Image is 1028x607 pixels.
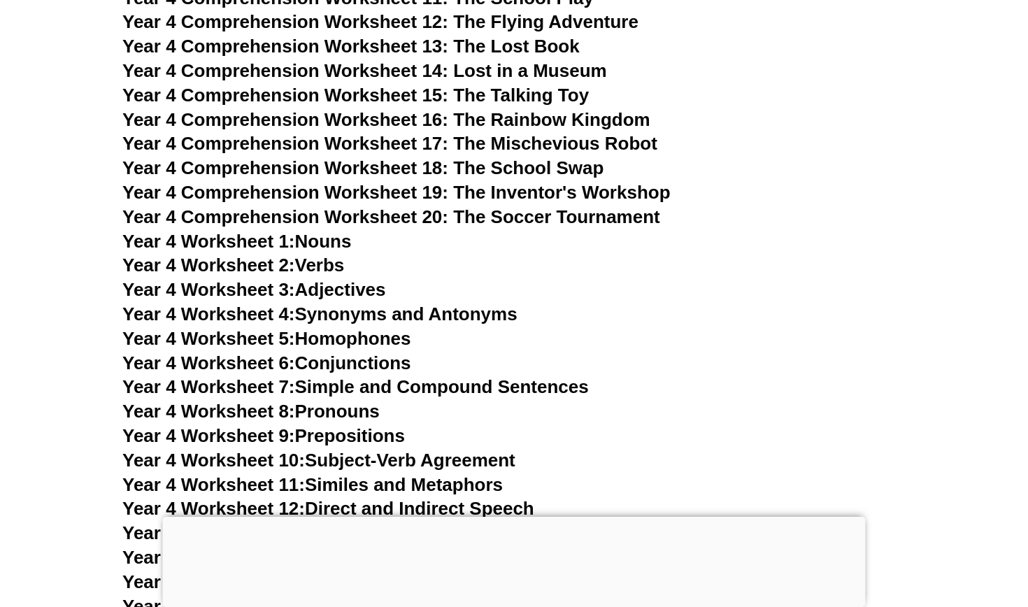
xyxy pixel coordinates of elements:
span: Year 4 Worksheet 10: [122,450,305,471]
a: Year 4 Comprehension Worksheet 16: The Rainbow Kingdom [122,109,650,130]
span: Year 4 Worksheet 8: [122,401,295,422]
a: Year 4 Comprehension Worksheet 18: The School Swap [122,157,604,178]
span: Year 4 Worksheet 13: [122,522,305,543]
span: Year 4 Worksheet 15: [122,571,305,592]
a: Year 4 Worksheet 7:Simple and Compound Sentences [122,376,589,397]
a: Year 4 Worksheet 11:Similes and Metaphors [122,474,503,495]
span: Year 4 Worksheet 11: [122,474,305,495]
span: Year 4 Worksheet 12: [122,498,305,519]
a: Year 4 Worksheet 12:Direct and Indirect Speech [122,498,534,519]
span: Year 4 Worksheet 6: [122,352,295,373]
span: Year 4 Worksheet 1: [122,231,295,252]
a: Year 4 Comprehension Worksheet 14: Lost in a Museum [122,60,607,81]
span: Year 4 Worksheet 3: [122,279,295,300]
a: Year 4 Worksheet 4:Synonyms and Antonyms [122,303,517,324]
a: Year 4 Worksheet 5:Homophones [122,328,411,349]
a: Year 4 Comprehension Worksheet 19: The Inventor's Workshop [122,182,671,203]
span: Year 4 Worksheet 9: [122,425,295,446]
a: Year 4 Worksheet 8:Pronouns [122,401,380,422]
iframe: Chat Widget [788,449,1028,607]
a: Year 4 Worksheet 1:Nouns [122,231,351,252]
a: Year 4 Worksheet 10:Subject-Verb Agreement [122,450,515,471]
a: Year 4 Worksheet 2:Verbs [122,255,344,276]
a: Year 4 Worksheet 14:Writing Compound Words [122,547,529,568]
span: Year 4 Worksheet 7: [122,376,295,397]
a: Year 4 Comprehension Worksheet 20: The Soccer Tournament [122,206,660,227]
a: Year 4 Worksheet 13:Suffixes and Prefixes [122,522,489,543]
a: Year 4 Worksheet 6:Conjunctions [122,352,411,373]
iframe: Advertisement [163,517,866,604]
span: Year 4 Worksheet 14: [122,547,305,568]
a: Year 4 Worksheet 9:Prepositions [122,425,405,446]
a: Year 4 Worksheet 15:Adverbs [122,571,378,592]
a: Year 4 Comprehension Worksheet 13: The Lost Book [122,36,580,57]
a: Year 4 Comprehension Worksheet 15: The Talking Toy [122,85,589,106]
span: Year 4 Worksheet 2: [122,255,295,276]
span: Year 4 Worksheet 4: [122,303,295,324]
a: Year 4 Worksheet 3:Adjectives [122,279,386,300]
a: Year 4 Comprehension Worksheet 17: The Mischevious Robot [122,133,657,154]
span: Year 4 Worksheet 5: [122,328,295,349]
a: Year 4 Comprehension Worksheet 12: The Flying Adventure [122,11,638,32]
